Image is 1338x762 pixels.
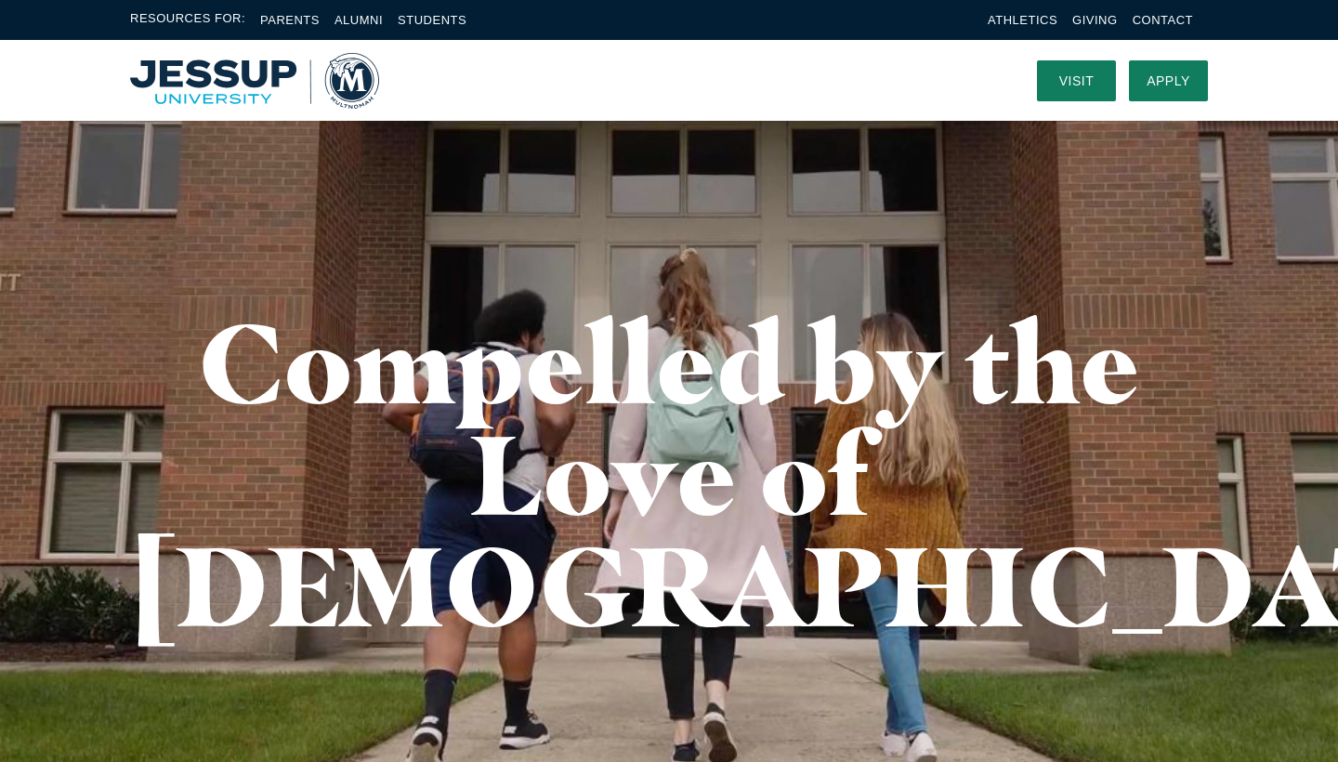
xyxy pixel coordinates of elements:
[130,53,379,109] img: Multnomah University Logo
[334,13,383,27] a: Alumni
[130,307,1208,641] h1: Compelled by the Love of [DEMOGRAPHIC_DATA]
[260,13,320,27] a: Parents
[1072,13,1118,27] a: Giving
[398,13,466,27] a: Students
[1037,60,1116,101] a: Visit
[130,53,379,109] a: Home
[130,9,245,31] span: Resources For:
[988,13,1057,27] a: Athletics
[1133,13,1193,27] a: Contact
[1129,60,1208,101] a: Apply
